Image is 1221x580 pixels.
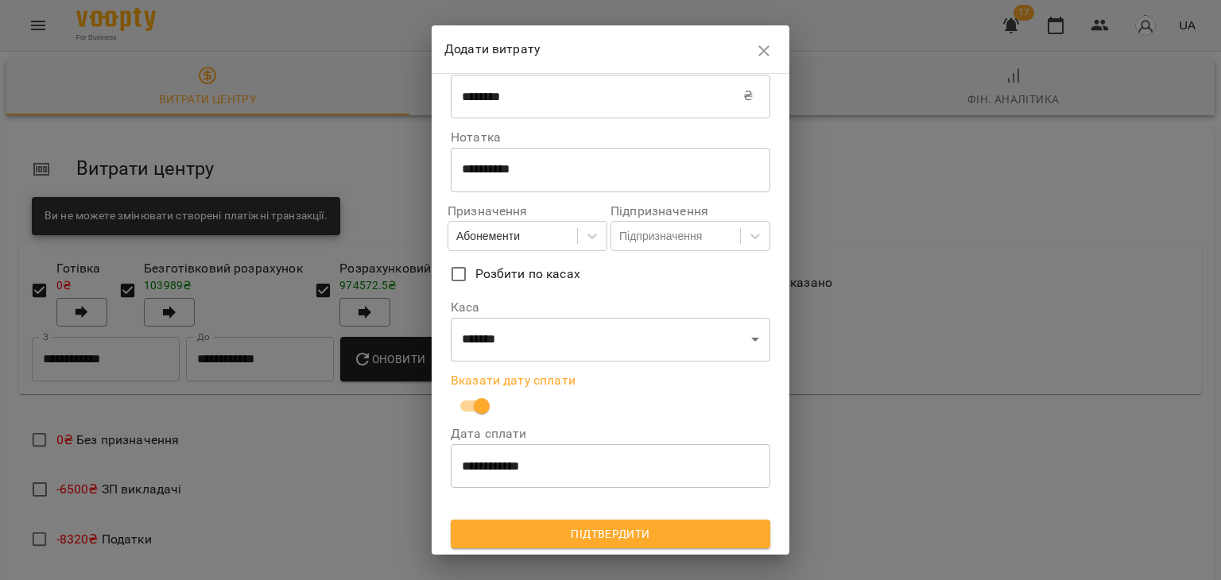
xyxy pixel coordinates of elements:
[456,228,520,244] div: Абонементи
[451,131,770,144] label: Нотатка
[619,228,702,244] div: Підпризначення
[743,87,753,106] p: ₴
[451,520,770,548] button: Підтвердити
[451,427,770,440] label: Дата сплати
[451,374,770,387] label: Вказати дату сплати
[475,265,580,284] span: Розбити по касах
[463,524,758,543] span: Підтвердити
[610,205,770,218] label: Підпризначення
[448,205,607,218] label: Призначення
[451,301,770,314] label: Каса
[444,38,749,60] h6: Додати витрату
